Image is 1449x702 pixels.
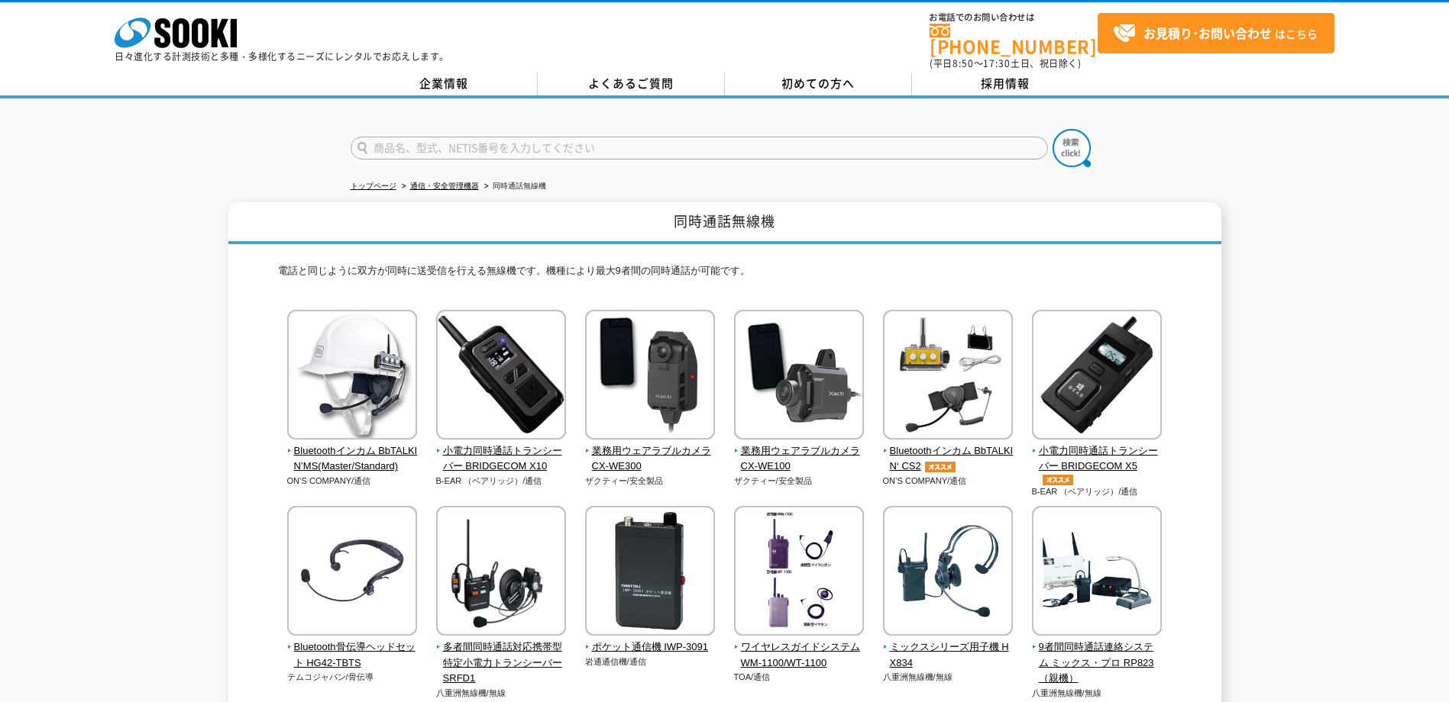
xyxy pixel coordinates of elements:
a: ポケット通信機 IWP-3091 [585,625,716,655]
img: 9者間同時通話連絡システム ミックス・プロ RP823（親機） [1032,506,1162,639]
p: ON’S COMPANY/通信 [883,475,1014,488]
span: 9者間同時通話連絡システム ミックス・プロ RP823（親機） [1032,639,1163,687]
span: 初めての方へ [781,75,855,92]
p: 八重洲無線機/無線 [883,671,1014,684]
a: Bluetoothインカム BbTALKIN‘ CS2オススメ [883,429,1014,475]
span: Bluetooth骨伝導ヘッドセット HG42-TBTS [287,639,418,671]
li: 同時通話無線機 [481,179,546,195]
img: 小電力同時通話トランシーバー BRIDGECOM X5 [1032,310,1162,443]
span: ミックスシリーズ用子機 HX834 [883,639,1014,671]
img: 業務用ウェアラブルカメラ CX-WE300 [585,310,715,443]
span: 小電力同時通話トランシーバー BRIDGECOM X10 [436,443,567,475]
span: (平日 ～ 土日、祝日除く) [930,56,1081,70]
span: 多者間同時通話対応携帯型 特定小電力トランシーバー SRFD1 [436,639,567,687]
a: よくあるご質問 [538,72,725,95]
a: お見積り･お問い合わせはこちら [1098,13,1334,53]
a: 小電力同時通話トランシーバー BRIDGECOM X5オススメ [1032,429,1163,485]
img: Bluetooth骨伝導ヘッドセット HG42-TBTS [287,506,417,639]
span: 業務用ウェアラブルカメラ CX-WE100 [734,443,865,475]
span: 業務用ウェアラブルカメラ CX-WE300 [585,443,716,475]
p: TOA/通信 [734,671,865,684]
a: 企業情報 [351,72,538,95]
strong: お見積り･お問い合わせ [1143,24,1272,42]
a: [PHONE_NUMBER] [930,24,1098,55]
img: オススメ [921,462,959,472]
img: btn_search.png [1053,129,1091,167]
a: ワイヤレスガイドシステム WM-1100/WT-1100 [734,625,865,671]
img: Bluetoothインカム BbTALKIN‘ CS2 [883,310,1013,443]
a: 多者間同時通話対応携帯型 特定小電力トランシーバー SRFD1 [436,625,567,687]
img: 業務用ウェアラブルカメラ CX-WE100 [734,310,864,443]
p: 八重洲無線機/無線 [436,687,567,700]
span: Bluetoothインカム BbTALKIN’MS(Master/Standard) [287,443,418,475]
p: B-EAR （ベアリッジ）/通信 [436,475,567,488]
a: 業務用ウェアラブルカメラ CX-WE100 [734,429,865,475]
img: Bluetoothインカム BbTALKIN’MS(Master/Standard) [287,310,417,443]
p: ザクティー/安全製品 [585,475,716,488]
a: トップページ [351,182,396,190]
a: 通信・安全管理機器 [410,182,479,190]
span: 17:30 [983,56,1011,70]
p: 岩通通信機/通信 [585,655,716,668]
a: Bluetoothインカム BbTALKIN’MS(Master/Standard) [287,429,418,475]
a: 採用情報 [912,72,1099,95]
p: ON’S COMPANY/通信 [287,475,418,488]
a: 初めての方へ [725,72,912,95]
img: 多者間同時通話対応携帯型 特定小電力トランシーバー SRFD1 [436,506,566,639]
a: 小電力同時通話トランシーバー BRIDGECOM X10 [436,429,567,475]
a: 9者間同時通話連絡システム ミックス・プロ RP823（親機） [1032,625,1163,687]
span: ワイヤレスガイドシステム WM-1100/WT-1100 [734,639,865,671]
a: ミックスシリーズ用子機 HX834 [883,625,1014,671]
span: Bluetoothインカム BbTALKIN‘ CS2 [883,443,1014,475]
h1: 同時通話無線機 [228,202,1221,244]
input: 商品名、型式、NETIS番号を入力してください [351,137,1048,159]
a: Bluetooth骨伝導ヘッドセット HG42-TBTS [287,625,418,671]
img: ミックスシリーズ用子機 HX834 [883,506,1013,639]
span: お電話でのお問い合わせは [930,13,1098,22]
span: 8:50 [953,56,974,70]
span: はこちら [1113,22,1318,45]
span: ポケット通信機 IWP-3091 [585,639,716,655]
p: ザクティー/安全製品 [734,475,865,488]
p: 日々進化する計測技術と多種・多様化するニーズにレンタルでお応えします。 [115,52,449,61]
p: 電話と同じように双方が同時に送受信を行える無線機です。機種により最大9者間の同時通話が可能です。 [278,263,1172,287]
p: 八重洲無線機/無線 [1032,687,1163,700]
img: オススメ [1039,475,1077,485]
p: B-EAR （ベアリッジ）/通信 [1032,485,1163,498]
span: 小電力同時通話トランシーバー BRIDGECOM X5 [1032,443,1163,486]
p: テムコジャパン/骨伝導 [287,671,418,684]
a: 業務用ウェアラブルカメラ CX-WE300 [585,429,716,475]
img: 小電力同時通話トランシーバー BRIDGECOM X10 [436,310,566,443]
img: ポケット通信機 IWP-3091 [585,506,715,639]
img: ワイヤレスガイドシステム WM-1100/WT-1100 [734,506,864,639]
